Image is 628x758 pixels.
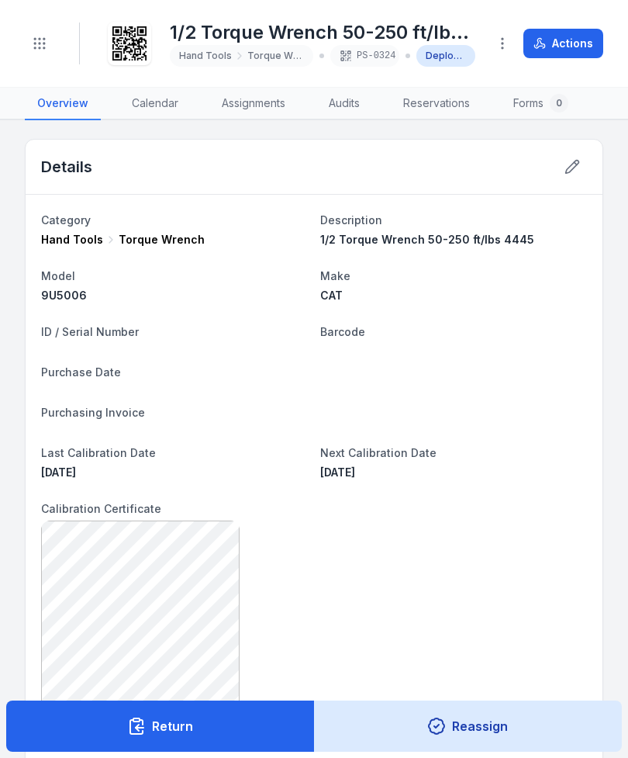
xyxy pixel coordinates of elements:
[391,88,482,120] a: Reservations
[209,88,298,120] a: Assignments
[320,446,436,459] span: Next Calibration Date
[41,156,92,178] h2: Details
[523,29,603,58] button: Actions
[320,269,350,282] span: Make
[330,45,399,67] div: PS-0324
[550,94,568,112] div: 0
[320,466,355,479] time: 5/9/2025, 12:00:00 am
[41,213,91,227] span: Category
[320,233,534,246] span: 1/2 Torque Wrench 50-250 ft/lbs 4445
[41,232,103,247] span: Hand Tools
[416,45,476,67] div: Deployed
[41,502,161,515] span: Calibration Certificate
[41,466,76,479] time: 5/3/2025, 12:00:00 am
[41,325,139,338] span: ID / Serial Number
[247,50,304,62] span: Torque Wrench
[170,20,475,45] h1: 1/2 Torque Wrench 50-250 ft/lbs 4445
[41,365,121,379] span: Purchase Date
[25,88,101,120] a: Overview
[41,406,145,419] span: Purchasing Invoice
[25,29,54,58] button: Toggle navigation
[41,446,156,459] span: Last Calibration Date
[320,325,365,338] span: Barcode
[320,466,355,479] span: [DATE]
[320,213,382,227] span: Description
[41,289,87,302] span: 9U5006
[320,289,343,302] span: CAT
[179,50,232,62] span: Hand Tools
[314,701,623,752] button: Reassign
[41,466,76,479] span: [DATE]
[41,269,75,282] span: Model
[316,88,372,120] a: Audits
[6,701,315,752] button: Return
[119,88,191,120] a: Calendar
[501,88,581,120] a: Forms0
[119,232,205,247] span: Torque Wrench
